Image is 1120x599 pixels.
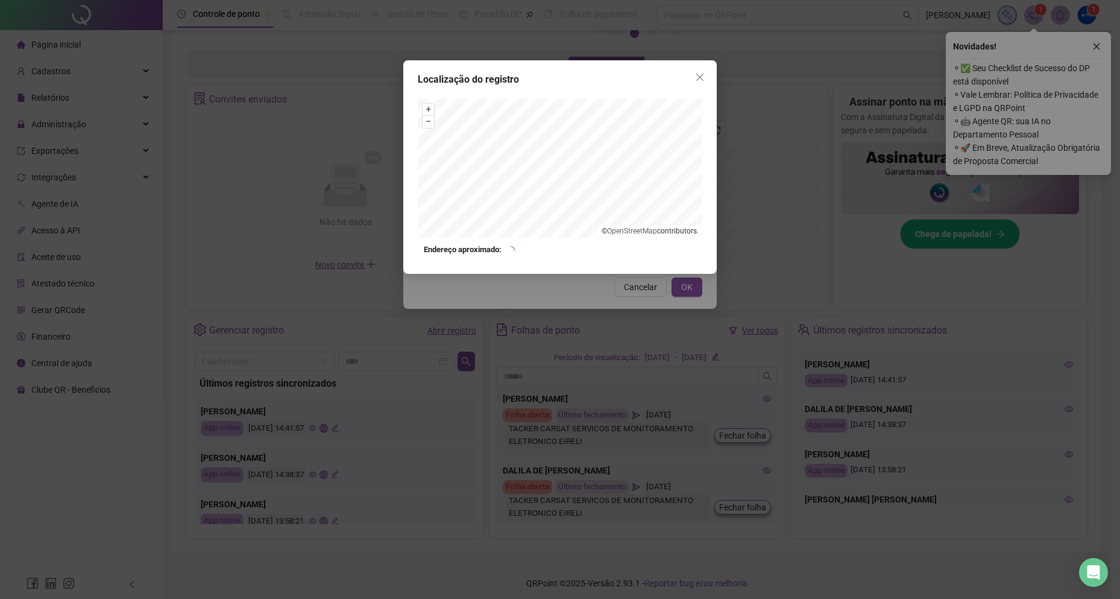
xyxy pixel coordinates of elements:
span: close [695,72,705,82]
button: + [423,104,434,115]
li: © contributors. [602,227,699,235]
div: Localização do registro [418,72,702,87]
button: – [423,116,434,127]
span: loading [505,244,517,256]
button: Close [690,68,709,87]
a: OpenStreetMap [607,227,657,235]
strong: Endereço aproximado: [424,244,502,256]
div: Open Intercom Messenger [1079,558,1108,587]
